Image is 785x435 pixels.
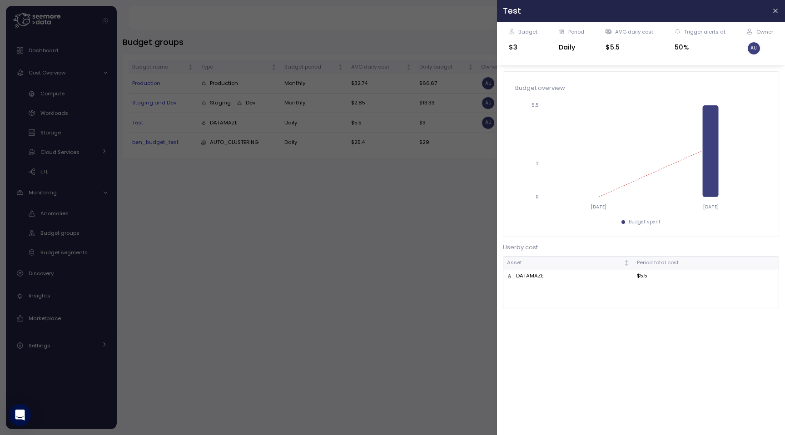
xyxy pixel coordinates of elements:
div: DATAMAZE [507,272,630,280]
tspan: 0 [536,194,539,200]
div: Daily [559,42,584,53]
h2: Test [503,7,765,15]
div: $3 [509,42,537,53]
tspan: [DATE] [591,204,606,210]
div: Open Intercom Messenger [9,404,31,426]
div: Owner [756,28,773,35]
tspan: 5.5 [532,103,539,109]
div: Not sorted [623,260,630,266]
div: Budget [518,28,537,35]
div: Trigger alerts at [684,28,725,35]
div: 50% [675,42,725,53]
tspan: 2 [536,161,539,167]
div: Budget spent [629,219,661,225]
th: AssetNot sorted [503,257,633,270]
div: Period [568,28,584,35]
p: Budget overview [515,84,565,93]
div: Period total cost [637,259,775,267]
div: Asset [507,259,622,267]
div: AVG daily cost [615,28,653,35]
div: $5.5 [606,42,653,53]
tspan: [DATE] [703,204,719,210]
span: AU [748,42,760,54]
p: User by cost [503,243,779,252]
td: $5.5 [633,270,779,283]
